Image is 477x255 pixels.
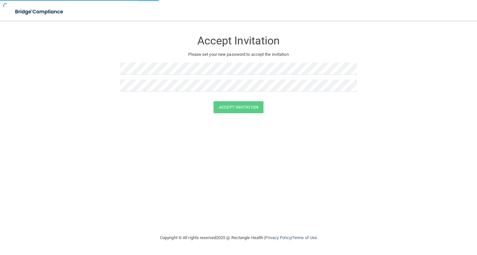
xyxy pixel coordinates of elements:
img: bridge_compliance_login_screen.278c3ca4.svg [10,5,69,18]
a: Privacy Policy [265,235,291,240]
button: Accept Invitation [214,101,263,113]
div: Copyright © All rights reserved 2025 @ Rectangle Health | | [120,227,357,248]
p: Please set your new password to accept the invitation [125,51,352,58]
h3: Accept Invitation [120,35,357,47]
a: Terms of Use [292,235,317,240]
